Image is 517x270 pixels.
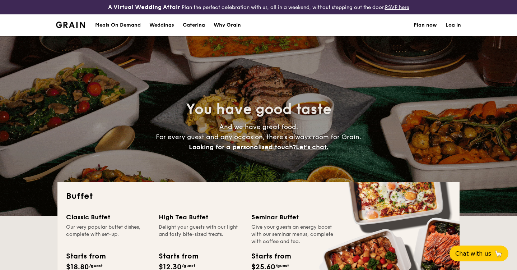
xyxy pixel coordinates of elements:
[159,251,198,262] div: Starts from
[159,212,243,222] div: High Tea Buffet
[296,143,329,151] span: Let's chat.
[494,250,503,258] span: 🦙
[159,224,243,245] div: Delight your guests with our light and tasty bite-sized treats.
[91,14,145,36] a: Meals On Demand
[186,101,331,118] span: You have good taste
[446,14,461,36] a: Log in
[145,14,178,36] a: Weddings
[189,143,296,151] span: Looking for a personalised touch?
[214,14,241,36] div: Why Grain
[89,263,103,268] span: /guest
[56,22,85,28] a: Logotype
[108,3,180,12] h4: A Virtual Wedding Affair
[275,263,289,268] span: /guest
[95,14,141,36] div: Meals On Demand
[455,250,491,257] span: Chat with us
[450,246,508,261] button: Chat with us🦙
[182,263,195,268] span: /guest
[414,14,437,36] a: Plan now
[251,224,335,245] div: Give your guests an energy boost with our seminar menus, complete with coffee and tea.
[66,212,150,222] div: Classic Buffet
[149,14,174,36] div: Weddings
[251,251,290,262] div: Starts from
[156,123,361,151] span: And we have great food. For every guest and any occasion, there’s always room for Grain.
[86,3,431,12] div: Plan the perfect celebration with us, all in a weekend, without stepping out the door.
[183,14,205,36] h1: Catering
[66,191,451,202] h2: Buffet
[66,251,105,262] div: Starts from
[56,22,85,28] img: Grain
[209,14,245,36] a: Why Grain
[178,14,209,36] a: Catering
[66,224,150,245] div: Our very popular buffet dishes, complete with set-up.
[385,4,409,10] a: RSVP here
[251,212,335,222] div: Seminar Buffet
